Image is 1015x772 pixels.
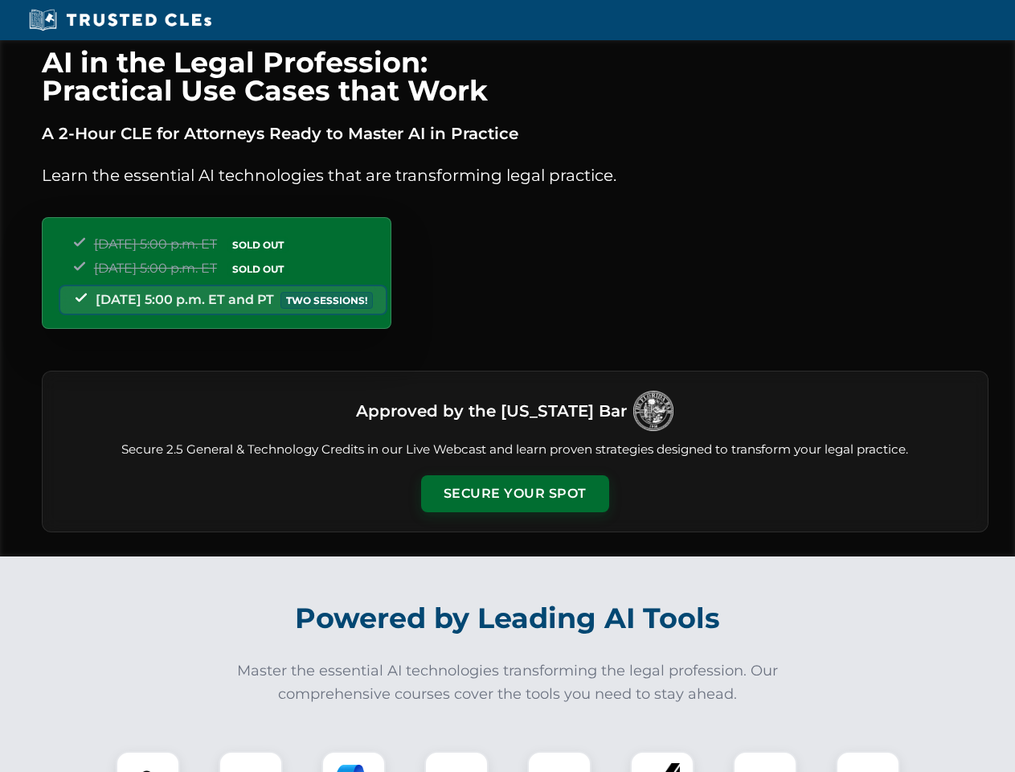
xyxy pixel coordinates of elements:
span: [DATE] 5:00 p.m. ET [94,261,217,276]
img: Trusted CLEs [24,8,216,32]
h1: AI in the Legal Profession: Practical Use Cases that Work [42,48,988,105]
span: [DATE] 5:00 p.m. ET [94,236,217,252]
p: A 2-Hour CLE for Attorneys Ready to Master AI in Practice [42,121,988,146]
span: SOLD OUT [227,261,289,277]
p: Master the essential AI technologies transforming the legal profession. Our comprehensive courses... [227,659,789,706]
button: Secure Your Spot [421,475,609,512]
span: SOLD OUT [227,236,289,253]
h2: Powered by Leading AI Tools [63,590,953,647]
p: Learn the essential AI technologies that are transforming legal practice. [42,162,988,188]
h3: Approved by the [US_STATE] Bar [356,396,627,425]
p: Secure 2.5 General & Technology Credits in our Live Webcast and learn proven strategies designed ... [62,441,968,459]
img: Logo [633,391,673,431]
